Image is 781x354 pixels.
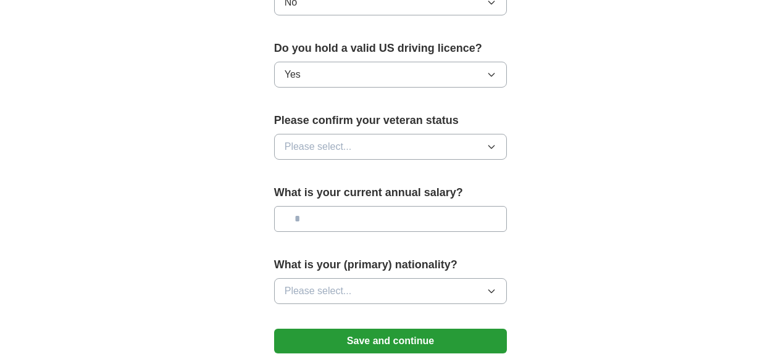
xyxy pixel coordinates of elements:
[274,329,507,353] button: Save and continue
[274,184,507,201] label: What is your current annual salary?
[274,112,507,129] label: Please confirm your veteran status
[274,40,507,57] label: Do you hold a valid US driving licence?
[274,62,507,88] button: Yes
[274,278,507,304] button: Please select...
[274,257,507,273] label: What is your (primary) nationality?
[285,139,352,154] span: Please select...
[274,134,507,160] button: Please select...
[285,67,301,82] span: Yes
[285,284,352,298] span: Please select...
